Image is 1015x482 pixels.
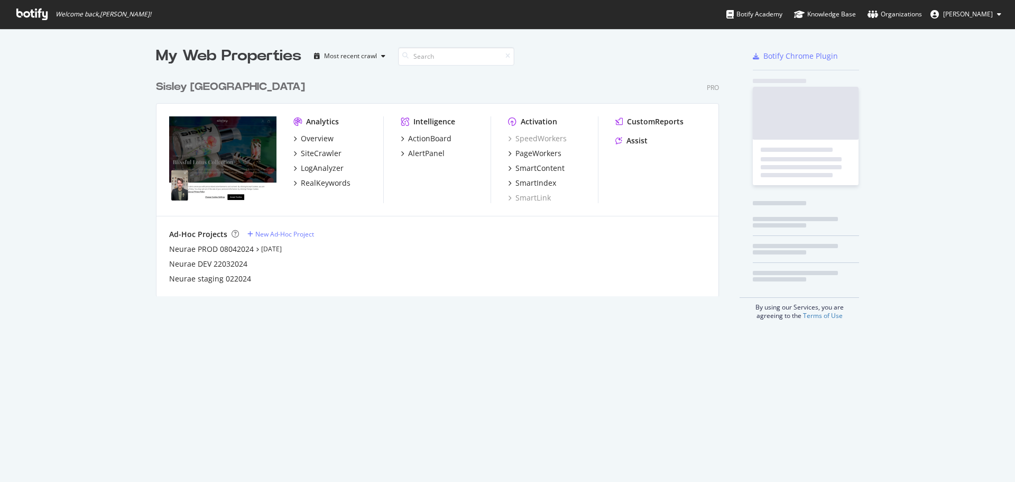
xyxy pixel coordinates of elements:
[401,133,451,144] a: ActionBoard
[615,135,648,146] a: Assist
[508,193,551,203] a: SmartLink
[156,67,727,296] div: grid
[740,297,859,320] div: By using our Services, you are agreeing to the
[868,9,922,20] div: Organizations
[156,79,305,95] div: Sisley [GEOGRAPHIC_DATA]
[398,47,514,66] input: Search
[261,244,282,253] a: [DATE]
[301,163,344,174] div: LogAnalyzer
[255,230,314,239] div: New Ad-Hoc Project
[922,6,1010,23] button: [PERSON_NAME]
[508,133,567,144] a: SpeedWorkers
[803,311,843,320] a: Terms of Use
[408,148,445,159] div: AlertPanel
[413,116,455,127] div: Intelligence
[508,178,556,188] a: SmartIndex
[401,148,445,159] a: AlertPanel
[508,148,561,159] a: PageWorkers
[293,178,350,188] a: RealKeywords
[508,163,565,174] a: SmartContent
[310,48,390,65] button: Most recent crawl
[169,274,251,284] a: Neurae staging 022024
[293,163,344,174] a: LogAnalyzer
[515,163,565,174] div: SmartContent
[156,79,309,95] a: Sisley [GEOGRAPHIC_DATA]
[293,148,342,159] a: SiteCrawler
[301,148,342,159] div: SiteCrawler
[626,135,648,146] div: Assist
[753,51,838,61] a: Botify Chrome Plugin
[726,9,782,20] div: Botify Academy
[627,116,684,127] div: CustomReports
[324,53,377,59] div: Most recent crawl
[763,51,838,61] div: Botify Chrome Plugin
[293,133,334,144] a: Overview
[56,10,151,19] span: Welcome back, [PERSON_NAME] !
[169,244,254,254] a: Neurae PROD 08042024
[247,230,314,239] a: New Ad-Hoc Project
[169,259,247,269] a: Neurae DEV 22032024
[615,116,684,127] a: CustomReports
[301,178,350,188] div: RealKeywords
[169,229,227,240] div: Ad-Hoc Projects
[515,148,561,159] div: PageWorkers
[306,116,339,127] div: Analytics
[408,133,451,144] div: ActionBoard
[169,116,276,202] img: www.sisley-paris.com
[707,83,719,92] div: Pro
[515,178,556,188] div: SmartIndex
[943,10,993,19] span: Claire Melet
[794,9,856,20] div: Knowledge Base
[301,133,334,144] div: Overview
[156,46,301,67] div: My Web Properties
[521,116,557,127] div: Activation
